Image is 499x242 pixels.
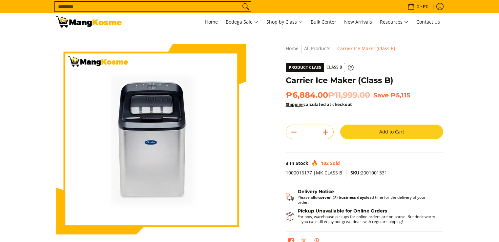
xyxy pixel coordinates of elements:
span: Contact Us [416,19,440,25]
span: Home [205,19,218,25]
button: Shipping & Delivery [286,189,437,205]
button: Search [240,2,251,11]
span: Resources [380,18,408,26]
a: Contact Us [413,13,443,31]
span: ₱0 [422,4,429,9]
span: ₱5,115 [390,91,410,99]
p: For now, warehouse pickups for online orders are on pause. But don’t worry—you can still enjoy ou... [298,214,437,224]
img: Carrier Ice Maker (Class B) | Mang Kosme [56,16,122,28]
strong: calculated at checkout [286,101,352,107]
del: ₱11,999.00 [328,90,370,100]
span: Product Class [286,63,324,72]
span: New Arrivals [344,19,372,25]
strong: Delivery Notice [298,189,334,194]
span: ₱6,884.00 [286,90,370,100]
span: 3 [286,160,288,166]
span: SKU: [350,170,361,176]
a: All Products [304,45,330,51]
span: 0 [416,4,420,9]
button: Subtract [286,127,302,137]
span: Class B [324,63,345,71]
strong: seven (7) business days [320,194,366,200]
span: Shop by Class [266,18,303,26]
a: Home [202,13,221,31]
img: Carrier Ice Maker (Class B) [56,44,246,234]
span: 2001001331 [350,170,387,176]
span: Save [373,91,389,99]
a: Home [286,45,299,51]
a: Product Class Class B [286,63,354,72]
span: Carrier Ice Maker (Class B) [337,45,395,51]
span: 102 [321,160,329,166]
p: Please allow lead time for the delivery of your order. [298,195,437,205]
nav: Breadcrumbs [286,44,443,53]
a: Bulk Center [307,13,340,31]
span: In Stock [290,160,308,166]
span: 1000016177 |MK CLASS B [286,170,342,176]
span: Bodega Sale [226,18,259,26]
a: Shop by Class [263,13,306,31]
a: Shipping [286,101,303,107]
span: Sold [330,160,340,166]
span: Bulk Center [311,19,336,25]
strong: Pickup Unavailable for Online Orders [298,208,387,214]
h1: Carrier Ice Maker (Class B) [286,75,443,85]
button: Add to Cart [340,125,443,139]
a: Resources [377,13,412,31]
a: Bodega Sale [222,13,262,31]
button: Add [318,127,333,137]
a: New Arrivals [341,13,375,31]
nav: Main Menu [128,13,443,31]
span: • [405,3,430,10]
